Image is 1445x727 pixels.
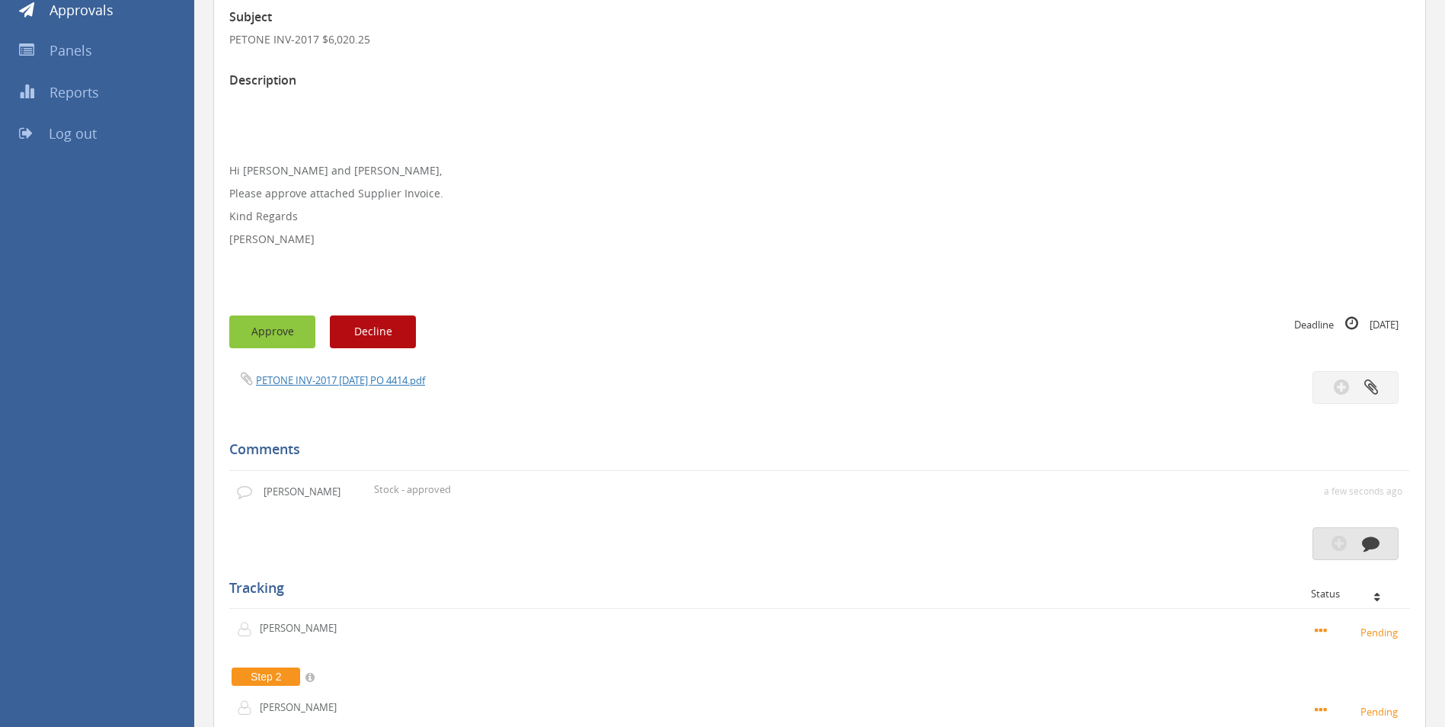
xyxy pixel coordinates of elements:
p: PETONE INV-2017 $6,020.25 [229,32,1410,47]
p: Stock - approved [374,482,1060,497]
span: Panels [50,41,92,59]
p: [PERSON_NAME] [260,621,347,636]
p: Please approve attached Supplier Invoice. [229,186,1410,201]
small: Deadline [DATE] [1294,315,1399,332]
p: Hi [PERSON_NAME] and [PERSON_NAME], [229,163,1410,178]
p: [PERSON_NAME] [264,485,350,499]
span: Reports [50,83,99,101]
small: Pending [1315,703,1402,719]
h5: Comments [229,442,1399,457]
span: Log out [49,124,97,143]
span: Step 2 [232,668,300,686]
h3: Subject [229,11,1410,24]
span: Approvals [50,1,113,19]
a: PETONE INV-2017 [DATE] PO 4414.pdf [256,373,425,387]
h5: Tracking [229,581,1399,596]
h3: Description [229,74,1410,88]
img: user-icon.png [237,700,260,716]
button: Decline [330,315,416,348]
p: [PERSON_NAME] [229,232,1410,247]
small: a few seconds ago [1324,485,1402,498]
p: Kind Regards [229,209,1410,224]
button: Approve [229,315,315,348]
p: [PERSON_NAME] [260,700,347,715]
img: user-icon.png [237,622,260,637]
div: Status [1311,588,1399,599]
small: Pending [1315,623,1402,640]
